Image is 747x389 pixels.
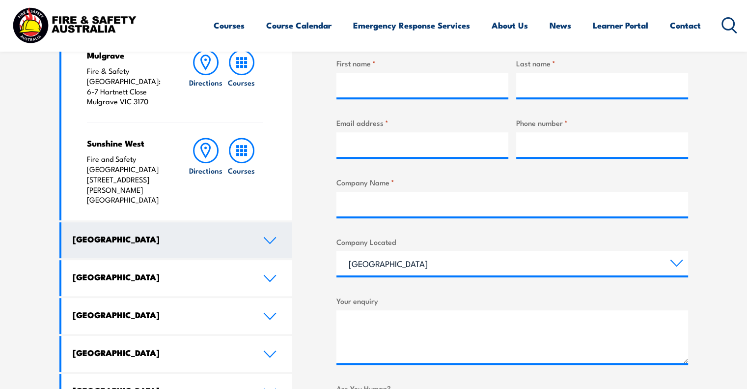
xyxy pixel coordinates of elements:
[87,154,169,205] p: Fire and Safety [GEOGRAPHIC_DATA] [STREET_ADDRESS][PERSON_NAME] [GEOGRAPHIC_DATA]
[73,234,249,244] h4: [GEOGRAPHIC_DATA]
[228,165,255,176] h6: Courses
[266,12,332,38] a: Course Calendar
[189,165,222,176] h6: Directions
[670,12,701,38] a: Contact
[189,77,222,88] h6: Directions
[336,177,688,188] label: Company Name
[188,50,223,107] a: Directions
[353,12,470,38] a: Emergency Response Services
[87,138,169,149] h4: Sunshine West
[61,260,292,296] a: [GEOGRAPHIC_DATA]
[87,50,169,60] h4: Mulgrave
[73,271,249,282] h4: [GEOGRAPHIC_DATA]
[61,336,292,372] a: [GEOGRAPHIC_DATA]
[87,66,169,107] p: Fire & Safety [GEOGRAPHIC_DATA]: 6-7 Hartnett Close Mulgrave VIC 3170
[336,236,688,247] label: Company Located
[61,222,292,258] a: [GEOGRAPHIC_DATA]
[550,12,571,38] a: News
[61,298,292,334] a: [GEOGRAPHIC_DATA]
[336,58,508,69] label: First name
[188,138,223,205] a: Directions
[73,347,249,358] h4: [GEOGRAPHIC_DATA]
[336,295,688,306] label: Your enquiry
[73,309,249,320] h4: [GEOGRAPHIC_DATA]
[336,117,508,128] label: Email address
[228,77,255,88] h6: Courses
[492,12,528,38] a: About Us
[516,117,688,128] label: Phone number
[593,12,648,38] a: Learner Portal
[224,50,259,107] a: Courses
[516,58,688,69] label: Last name
[224,138,259,205] a: Courses
[214,12,245,38] a: Courses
